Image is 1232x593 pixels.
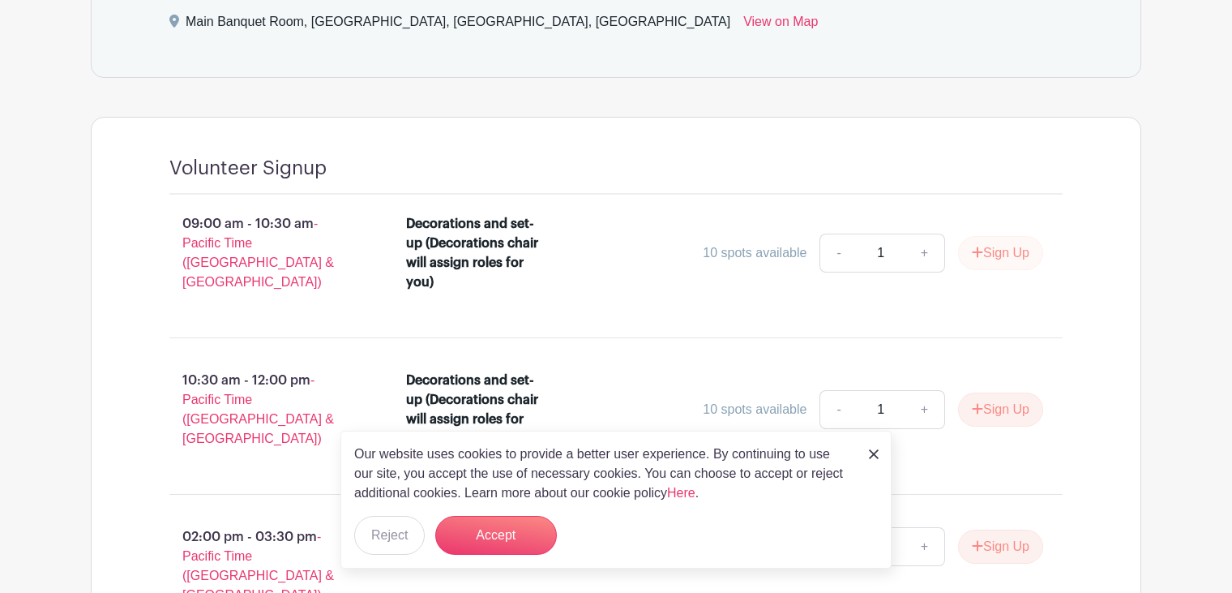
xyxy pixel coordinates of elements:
[958,236,1043,270] button: Sign Up
[905,234,945,273] a: +
[743,12,818,38] a: View on Map
[186,12,730,38] div: Main Banquet Room, [GEOGRAPHIC_DATA], [GEOGRAPHIC_DATA], [GEOGRAPHIC_DATA]
[169,157,327,180] h4: Volunteer Signup
[819,390,857,429] a: -
[182,217,334,289] span: - Pacific Time ([GEOGRAPHIC_DATA] & [GEOGRAPHIC_DATA])
[703,243,806,263] div: 10 spots available
[435,516,557,555] button: Accept
[703,400,806,419] div: 10 spots available
[958,393,1043,427] button: Sign Up
[354,516,425,555] button: Reject
[354,445,852,503] p: Our website uses cookies to provide a better user experience. By continuing to use our site, you ...
[958,530,1043,564] button: Sign Up
[406,214,546,292] div: Decorations and set-up (Decorations chair will assign roles for you)
[182,373,334,445] span: - Pacific Time ([GEOGRAPHIC_DATA] & [GEOGRAPHIC_DATA])
[819,234,857,273] a: -
[905,390,945,429] a: +
[143,364,380,455] p: 10:30 am - 12:00 pm
[905,527,945,566] a: +
[667,486,695,500] a: Here
[406,371,546,449] div: Decorations and set-up (Decorations chair will assign roles for you)
[869,449,879,459] img: close_button-5f87c8562297e5c2d7936805f587ecaba9071eb48480494691a3f1689db116b3.svg
[143,208,380,299] p: 09:00 am - 10:30 am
